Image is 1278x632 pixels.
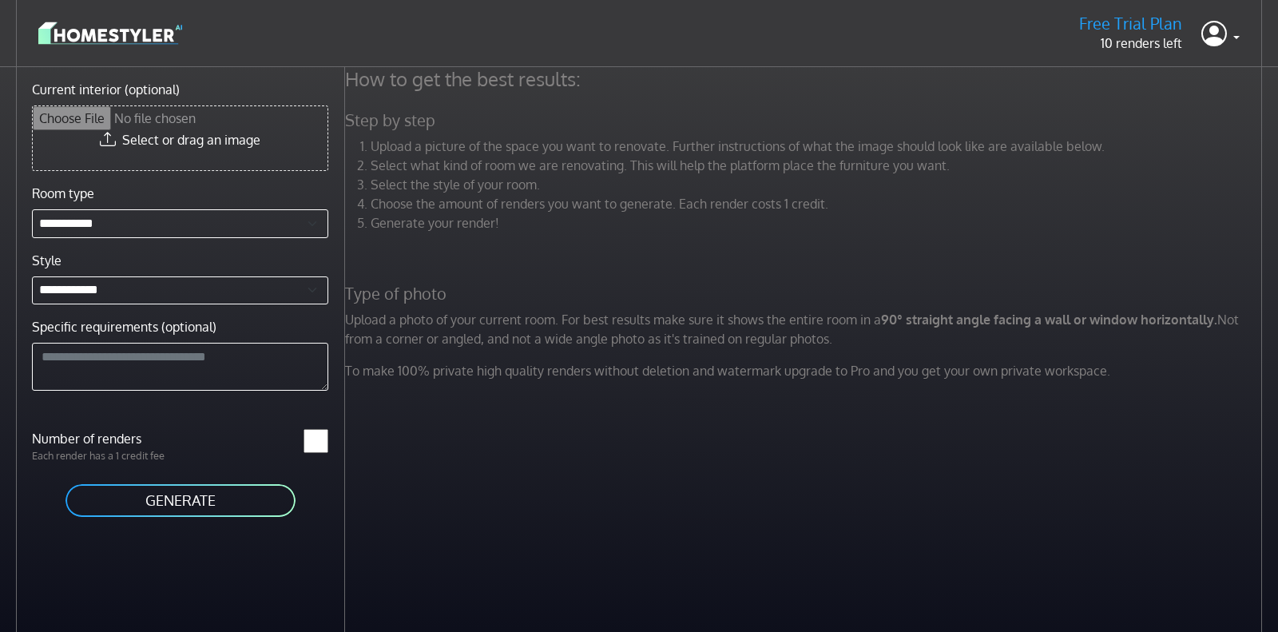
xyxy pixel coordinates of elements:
[371,213,1266,233] li: Generate your render!
[22,448,181,463] p: Each render has a 1 credit fee
[64,483,297,519] button: GENERATE
[335,284,1276,304] h5: Type of photo
[32,80,180,99] label: Current interior (optional)
[371,156,1266,175] li: Select what kind of room we are renovating. This will help the platform place the furniture you w...
[38,19,182,47] img: logo-3de290ba35641baa71223ecac5eacb59cb85b4c7fdf211dc9aaecaaee71ea2f8.svg
[371,194,1266,213] li: Choose the amount of renders you want to generate. Each render costs 1 credit.
[335,67,1276,91] h4: How to get the best results:
[335,361,1276,380] p: To make 100% private high quality renders without deletion and watermark upgrade to Pro and you g...
[335,310,1276,348] p: Upload a photo of your current room. For best results make sure it shows the entire room in a Not...
[371,137,1266,156] li: Upload a picture of the space you want to renovate. Further instructions of what the image should...
[32,184,94,203] label: Room type
[881,312,1217,328] strong: 90° straight angle facing a wall or window horizontally.
[32,317,216,336] label: Specific requirements (optional)
[32,251,62,270] label: Style
[1079,34,1182,53] p: 10 renders left
[335,110,1276,130] h5: Step by step
[1079,14,1182,34] h5: Free Trial Plan
[371,175,1266,194] li: Select the style of your room.
[22,429,181,448] label: Number of renders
